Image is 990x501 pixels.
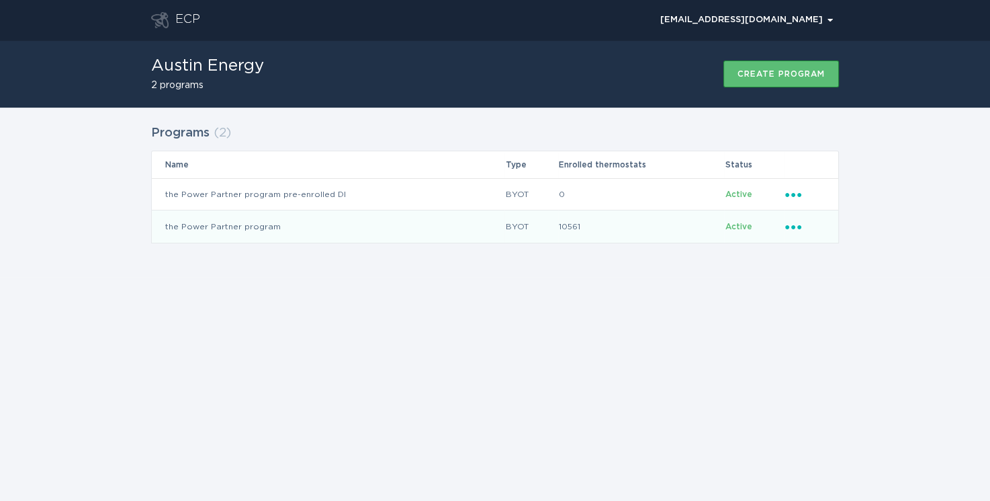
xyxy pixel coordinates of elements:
[558,178,725,210] td: 0
[504,210,557,243] td: BYOT
[725,190,752,198] span: Active
[558,210,725,243] td: 10561
[152,151,504,178] th: Name
[785,187,825,202] div: Popover menu
[214,127,231,139] span: ( 2 )
[724,151,784,178] th: Status
[558,151,725,178] th: Enrolled thermostats
[152,210,504,243] td: the Power Partner program
[151,58,264,74] h1: Austin Energy
[151,12,169,28] button: Go to dashboard
[785,219,825,234] div: Popover menu
[654,10,839,30] div: Popover menu
[504,151,557,178] th: Type
[654,10,839,30] button: Open user account details
[504,178,557,210] td: BYOT
[152,151,838,178] tr: Table Headers
[152,210,838,243] tr: d138714fb4724cd7b271465fac671896
[151,81,264,90] h2: 2 programs
[737,70,825,78] div: Create program
[725,223,752,231] span: Active
[152,178,838,210] tr: bdc07f72465e4ee480a0f657265ba831
[175,12,200,28] div: ECP
[151,121,210,145] h2: Programs
[660,16,833,24] div: [EMAIL_ADDRESS][DOMAIN_NAME]
[152,178,504,210] td: the Power Partner program pre-enrolled DI
[723,61,839,87] button: Create program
